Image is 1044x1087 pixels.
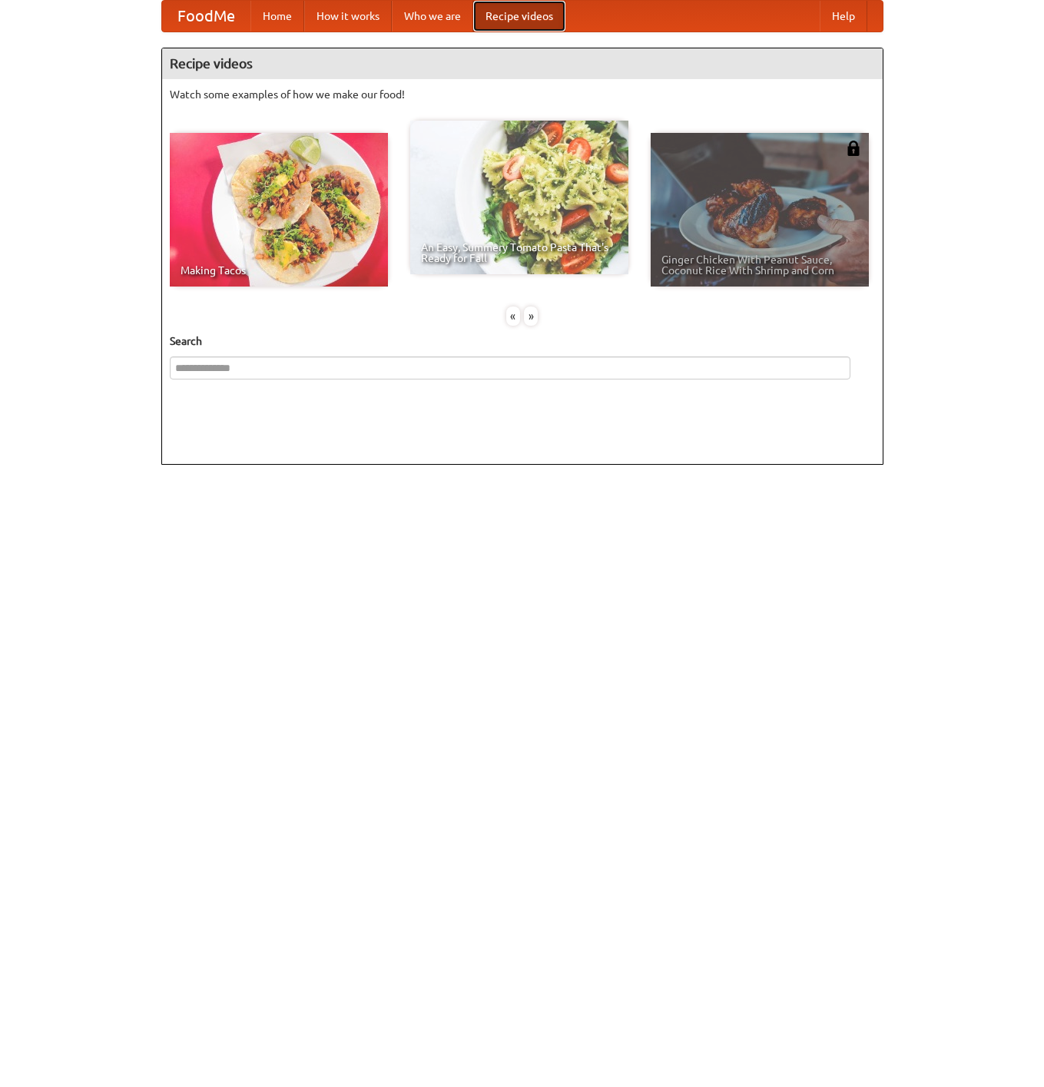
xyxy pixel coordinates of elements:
a: Making Tacos [170,133,388,287]
a: Help [820,1,867,31]
span: Making Tacos [181,265,377,276]
h4: Recipe videos [162,48,883,79]
a: Who we are [392,1,473,31]
a: Home [250,1,304,31]
a: How it works [304,1,392,31]
a: An Easy, Summery Tomato Pasta That's Ready for Fall [410,121,628,274]
a: FoodMe [162,1,250,31]
img: 483408.png [846,141,861,156]
h5: Search [170,333,875,349]
p: Watch some examples of how we make our food! [170,87,875,102]
div: » [524,307,538,326]
a: Recipe videos [473,1,565,31]
span: An Easy, Summery Tomato Pasta That's Ready for Fall [421,242,618,263]
div: « [506,307,520,326]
